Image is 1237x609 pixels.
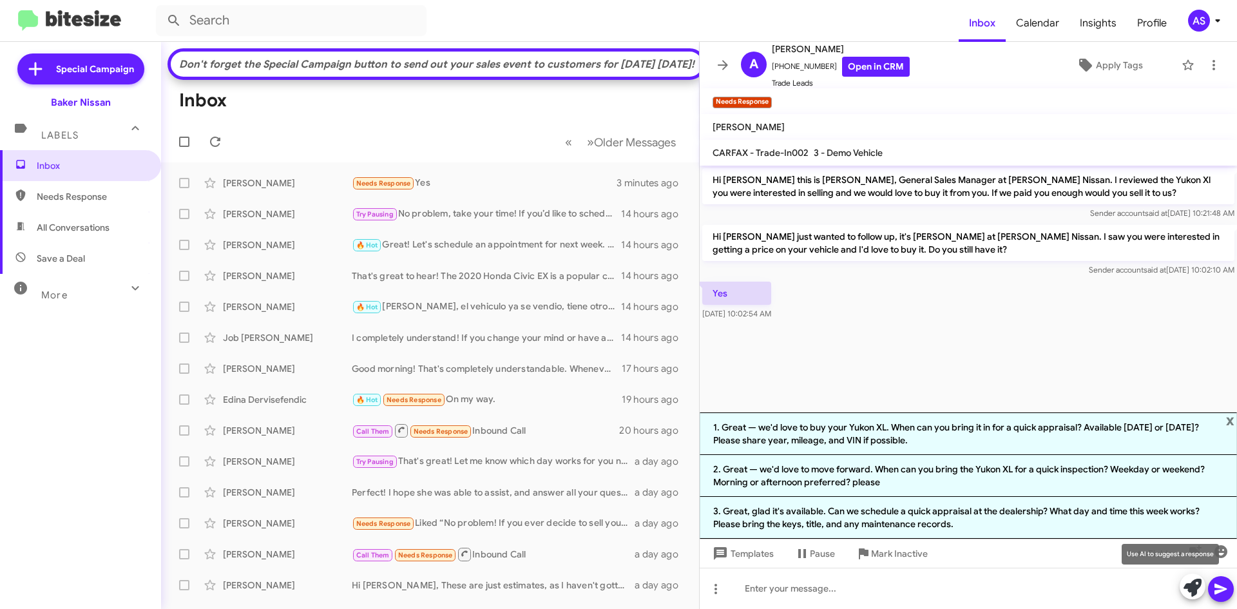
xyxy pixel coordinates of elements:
[1226,412,1234,428] span: x
[352,300,621,314] div: [PERSON_NAME], el vehiculo ya se vendio, tiene otro carro que le interese?
[700,497,1237,539] li: 3. Great, glad it's available. Can we schedule a quick appraisal at the dealership? What day and ...
[579,129,684,155] button: Next
[710,542,774,565] span: Templates
[587,134,594,150] span: »
[352,269,621,282] div: That's great to hear! The 2020 Honda Civic EX is a popular choice. Would you like to schedule a t...
[621,300,689,313] div: 14 hours ago
[352,454,635,469] div: That's great! Let me know which day works for you next week, and we can set up an appointment to ...
[713,97,772,108] small: Needs Response
[635,517,689,530] div: a day ago
[223,455,352,468] div: [PERSON_NAME]
[352,423,619,439] div: Inbound Call
[700,412,1237,455] li: 1. Great — we'd love to buy your Yukon XL. When can you bring it in for a quick appraisal? Availa...
[387,396,441,404] span: Needs Response
[845,542,938,565] button: Mark Inactive
[621,269,689,282] div: 14 hours ago
[223,331,352,344] div: Job [PERSON_NAME]
[356,210,394,218] span: Try Pausing
[223,177,352,189] div: [PERSON_NAME]
[352,546,635,563] div: Inbound Call
[621,331,689,344] div: 14 hours ago
[356,458,394,466] span: Try Pausing
[702,225,1234,261] p: Hi [PERSON_NAME] just wanted to follow up, it's [PERSON_NAME] at [PERSON_NAME] Nissan. I saw you ...
[356,241,378,249] span: 🔥 Hot
[223,486,352,499] div: [PERSON_NAME]
[1043,53,1175,77] button: Apply Tags
[594,135,676,150] span: Older Messages
[223,208,352,220] div: [PERSON_NAME]
[177,58,696,71] div: Don't forget the Special Campaign button to send out your sales event to customers for [DATE] [DA...
[622,393,689,406] div: 19 hours ago
[558,129,684,155] nav: Page navigation example
[179,90,227,111] h1: Inbox
[156,5,427,36] input: Search
[356,179,411,188] span: Needs Response
[635,486,689,499] div: a day ago
[557,129,580,155] button: Previous
[223,393,352,406] div: Edina Dervisefendic
[356,303,378,311] span: 🔥 Hot
[352,579,635,592] div: Hi [PERSON_NAME], These are just estimates, as I haven't gotten to sit inside, and test drive you...
[702,309,771,318] span: [DATE] 10:02:54 AM
[352,331,621,344] div: I completely understand! If you change your mind or have any questions in the future, feel free t...
[223,517,352,530] div: [PERSON_NAME]
[37,252,85,265] span: Save a Deal
[700,455,1237,497] li: 2. Great — we'd love to move forward. When can you bring the Yukon XL for a quick inspection? Wee...
[565,134,572,150] span: «
[356,396,378,404] span: 🔥 Hot
[41,289,68,301] span: More
[635,455,689,468] div: a day ago
[223,424,352,437] div: [PERSON_NAME]
[1145,208,1167,218] span: said at
[414,427,468,436] span: Needs Response
[772,57,910,77] span: [PHONE_NUMBER]
[37,221,110,234] span: All Conversations
[621,238,689,251] div: 14 hours ago
[772,41,910,57] span: [PERSON_NAME]
[749,54,758,75] span: A
[1188,10,1210,32] div: AS
[356,427,390,436] span: Call Them
[1096,53,1143,77] span: Apply Tags
[223,548,352,561] div: [PERSON_NAME]
[1006,5,1069,42] a: Calendar
[356,551,390,559] span: Call Them
[635,548,689,561] div: a day ago
[352,392,622,407] div: On my way.
[871,542,928,565] span: Mark Inactive
[51,96,111,109] div: Baker Nissan
[1090,208,1234,218] span: Sender account [DATE] 10:21:48 AM
[1122,544,1219,565] div: Use AI to suggest a response
[810,542,835,565] span: Pause
[17,53,144,84] a: Special Campaign
[56,63,134,75] span: Special Campaign
[352,486,635,499] div: Perfect! I hope she was able to assist, and answer all your questions. We are here to help you as...
[1144,265,1166,275] span: said at
[352,176,617,191] div: Yes
[223,579,352,592] div: [PERSON_NAME]
[959,5,1006,42] a: Inbox
[37,159,146,172] span: Inbox
[702,282,771,305] p: Yes
[223,300,352,313] div: [PERSON_NAME]
[1089,265,1234,275] span: Sender account [DATE] 10:02:10 AM
[700,542,784,565] button: Templates
[352,238,621,253] div: Great! Let's schedule an appointment for next week. What day works best for you?
[619,424,689,437] div: 20 hours ago
[1069,5,1127,42] a: Insights
[352,516,635,531] div: Liked “No problem! If you ever decide to sell your vehicle, feel free to reach out. We'd be happy...
[772,77,910,90] span: Trade Leads
[617,177,689,189] div: 3 minutes ago
[41,130,79,141] span: Labels
[635,579,689,592] div: a day ago
[702,168,1234,204] p: Hi [PERSON_NAME] this is [PERSON_NAME], General Sales Manager at [PERSON_NAME] Nissan. I reviewed...
[37,190,146,203] span: Needs Response
[398,551,453,559] span: Needs Response
[622,362,689,375] div: 17 hours ago
[1127,5,1177,42] a: Profile
[621,208,689,220] div: 14 hours ago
